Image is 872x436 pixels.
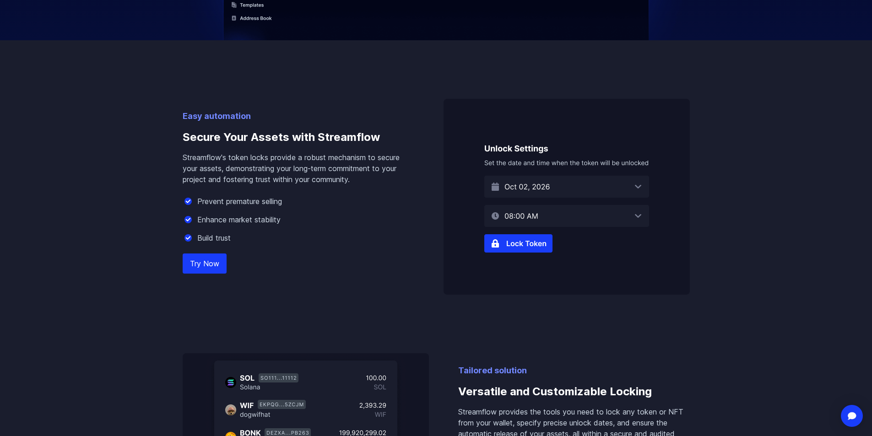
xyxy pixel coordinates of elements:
[458,377,690,406] h3: Versatile and Customizable Locking
[444,99,690,295] img: Secure Your Assets with Streamflow
[183,110,414,123] p: Easy automation
[183,253,227,274] a: Try Now
[197,196,282,207] p: Prevent premature selling
[197,214,281,225] p: Enhance market stability
[183,152,414,185] p: Streamflow's token locks provide a robust mechanism to secure your assets, demonstrating your lon...
[183,123,414,152] h3: Secure Your Assets with Streamflow
[197,232,231,243] p: Build trust
[841,405,863,427] div: Open Intercom Messenger
[458,364,690,377] p: Tailored solution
